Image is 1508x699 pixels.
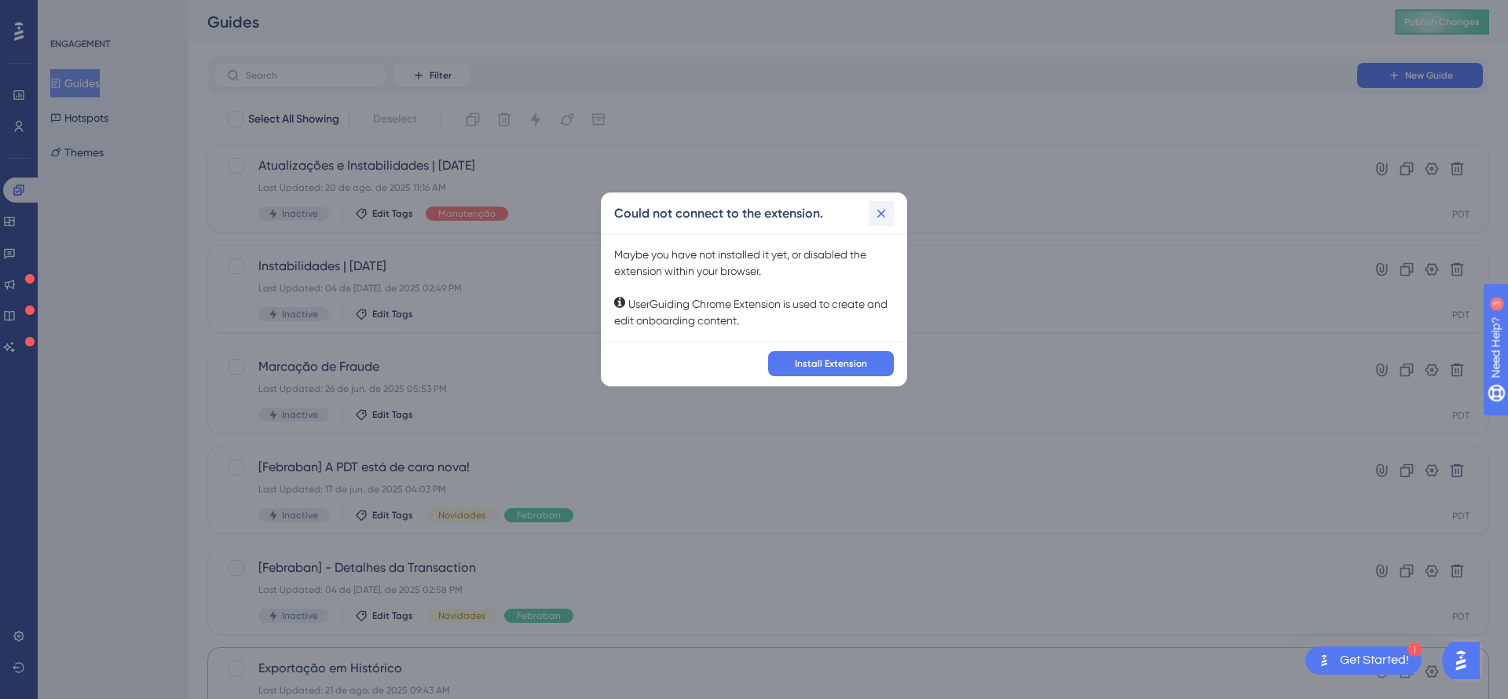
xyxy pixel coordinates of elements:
span: Install Extension [795,357,867,370]
div: Maybe you have not installed it yet, or disabled the extension within your browser. UserGuiding C... [614,247,894,329]
div: 1 [1407,642,1422,657]
iframe: UserGuiding AI Assistant Launcher [1442,637,1489,684]
span: Need Help? [37,4,98,23]
div: 3 [109,8,114,20]
img: launcher-image-alternative-text [1315,651,1334,670]
div: Open Get Started! checklist, remaining modules: 1 [1305,646,1422,675]
div: Get Started! [1340,652,1409,669]
h2: Could not connect to the extension. [614,204,823,223]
